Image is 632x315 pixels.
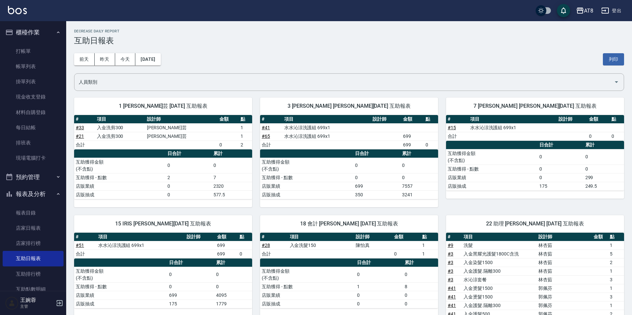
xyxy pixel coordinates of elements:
[239,123,252,132] td: 1
[587,132,610,140] td: 0
[3,44,64,59] a: 打帳單
[538,165,584,173] td: 0
[212,173,252,182] td: 7
[238,233,252,241] th: 點
[166,158,212,173] td: 0
[403,282,438,291] td: 8
[353,182,400,190] td: 699
[115,53,136,65] button: 今天
[354,241,392,250] td: 陳怡真
[400,182,438,190] td: 7557
[283,123,371,132] td: 水水沁涼洗護組 699x1
[214,258,252,267] th: 累計
[74,149,252,199] table: a dense table
[462,250,537,258] td: 入金黑耀光護髮1800C含洗
[3,89,64,104] a: 現金收支登錄
[446,141,624,191] table: a dense table
[3,266,64,282] a: 互助排行榜
[608,301,624,310] td: 1
[74,36,624,45] h3: 互助日報表
[448,294,456,299] a: #41
[3,59,64,74] a: 帳單列表
[166,149,212,158] th: 日合計
[95,115,145,124] th: 項目
[446,173,538,182] td: 店販業績
[537,293,592,301] td: 郭佩芬
[260,173,353,182] td: 互助獲得 - 點數
[268,220,430,227] span: 18 會計 [PERSON_NAME] [DATE] 互助報表
[446,233,462,241] th: #
[215,250,238,258] td: 699
[353,158,400,173] td: 0
[3,169,64,186] button: 預約管理
[462,293,537,301] td: 入金燙髮1500
[260,299,355,308] td: 店販抽成
[592,233,608,241] th: 金額
[608,284,624,293] td: 1
[167,282,214,291] td: 0
[355,267,403,282] td: 0
[218,140,239,149] td: 0
[268,103,430,109] span: 3 [PERSON_NAME] [PERSON_NAME][DATE] 互助報表
[584,141,624,149] th: 累計
[537,241,592,250] td: 林杏茹
[355,291,403,299] td: 0
[260,233,438,258] table: a dense table
[288,233,354,241] th: 項目
[95,53,115,65] button: 昨天
[3,251,64,266] a: 互助日報表
[353,190,400,199] td: 350
[95,123,145,132] td: 入金洗剪300
[74,182,166,190] td: 店販業績
[262,134,270,139] a: #65
[448,303,456,308] a: #41
[3,205,64,220] a: 報表目錄
[214,282,252,291] td: 0
[145,132,218,140] td: [PERSON_NAME]芸
[76,125,84,130] a: #33
[76,134,84,139] a: #21
[239,140,252,149] td: 2
[584,173,624,182] td: 299
[584,165,624,173] td: 0
[538,141,584,149] th: 日合計
[610,132,624,140] td: 0
[354,233,392,241] th: 設計師
[611,77,622,87] button: Open
[262,243,270,248] a: #28
[74,233,97,241] th: #
[584,7,593,15] div: AT8
[215,241,238,250] td: 699
[214,267,252,282] td: 0
[608,233,624,241] th: 點
[462,275,537,284] td: 水沁涼套餐
[3,24,64,41] button: 櫃檯作業
[371,115,402,124] th: 設計師
[469,115,557,124] th: 項目
[260,115,438,149] table: a dense table
[400,190,438,199] td: 3241
[76,243,84,248] a: #51
[462,301,537,310] td: 入金護髮.隔離300
[74,115,95,124] th: #
[401,115,424,124] th: 金額
[74,158,166,173] td: 互助獲得金額 (不含點)
[355,299,403,308] td: 0
[283,115,371,124] th: 項目
[260,250,288,258] td: 合計
[212,149,252,158] th: 累計
[74,173,166,182] td: 互助獲得 - 點數
[74,29,624,33] h2: Decrease Daily Report
[82,220,244,227] span: 15 IRIS [PERSON_NAME][DATE] 互助報表
[167,299,214,308] td: 175
[82,103,244,109] span: 1 [PERSON_NAME]芸 [DATE] 互助報表
[3,135,64,150] a: 排班表
[239,115,252,124] th: 點
[538,149,584,165] td: 0
[74,267,167,282] td: 互助獲得金額 (不含點)
[3,74,64,89] a: 掛單列表
[608,250,624,258] td: 5
[448,251,453,256] a: #3
[610,115,624,124] th: 點
[421,241,438,250] td: 1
